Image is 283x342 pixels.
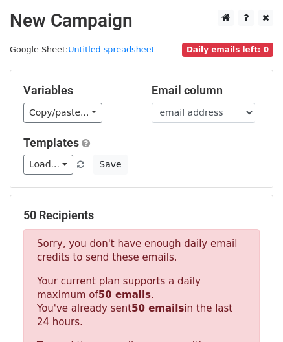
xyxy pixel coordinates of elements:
small: Google Sheet: [10,45,155,54]
h5: Variables [23,83,132,98]
iframe: Chat Widget [218,280,283,342]
a: Copy/paste... [23,103,102,123]
strong: 50 emails [98,289,151,301]
button: Save [93,155,127,175]
h5: 50 Recipients [23,208,260,222]
h2: New Campaign [10,10,273,32]
a: Untitled spreadsheet [68,45,154,54]
a: Daily emails left: 0 [182,45,273,54]
p: Sorry, you don't have enough daily email credits to send these emails. [37,237,246,264]
p: Your current plan supports a daily maximum of . You've already sent in the last 24 hours. [37,275,246,329]
a: Load... [23,155,73,175]
strong: 50 emails [131,303,184,314]
h5: Email column [152,83,260,98]
span: Daily emails left: 0 [182,43,273,57]
a: Templates [23,136,79,149]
